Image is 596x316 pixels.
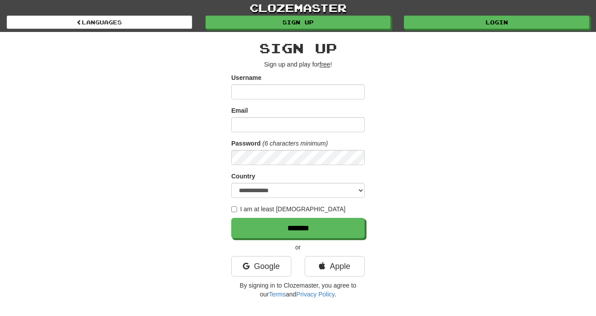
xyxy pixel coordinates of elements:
a: Google [231,256,291,276]
a: Privacy Policy [296,291,334,298]
em: (6 characters minimum) [262,140,328,147]
a: Terms [269,291,286,298]
a: Languages [7,16,192,29]
p: or [231,243,365,252]
h2: Sign up [231,41,365,55]
input: I am at least [DEMOGRAPHIC_DATA] [231,206,237,212]
p: By signing in to Clozemaster, you agree to our and . [231,281,365,299]
a: Apple [305,256,365,276]
label: Country [231,172,255,181]
label: Password [231,139,261,148]
p: Sign up and play for ! [231,60,365,69]
u: free [319,61,330,68]
label: I am at least [DEMOGRAPHIC_DATA] [231,205,346,213]
label: Username [231,73,262,82]
a: Login [404,16,589,29]
a: Sign up [205,16,391,29]
label: Email [231,106,248,115]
